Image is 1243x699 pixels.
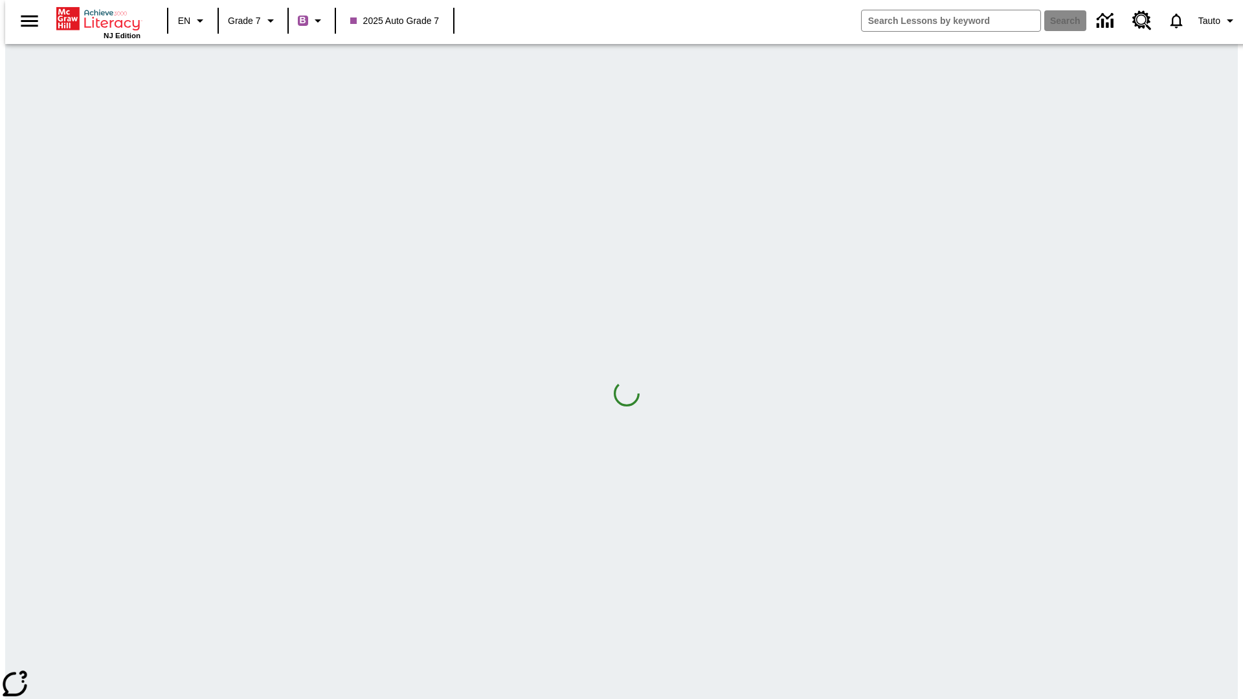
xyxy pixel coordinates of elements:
[350,14,440,28] span: 2025 Auto Grade 7
[56,5,140,39] div: Home
[172,9,214,32] button: Language: EN, Select a language
[1159,4,1193,38] a: Notifications
[1193,9,1243,32] button: Profile/Settings
[178,14,190,28] span: EN
[293,9,331,32] button: Boost Class color is purple. Change class color
[1125,3,1159,38] a: Resource Center, Will open in new tab
[10,2,49,40] button: Open side menu
[1089,3,1125,39] a: Data Center
[300,12,306,28] span: B
[1198,14,1220,28] span: Tauto
[862,10,1040,31] input: search field
[223,9,284,32] button: Grade: Grade 7, Select a grade
[228,14,261,28] span: Grade 7
[104,32,140,39] span: NJ Edition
